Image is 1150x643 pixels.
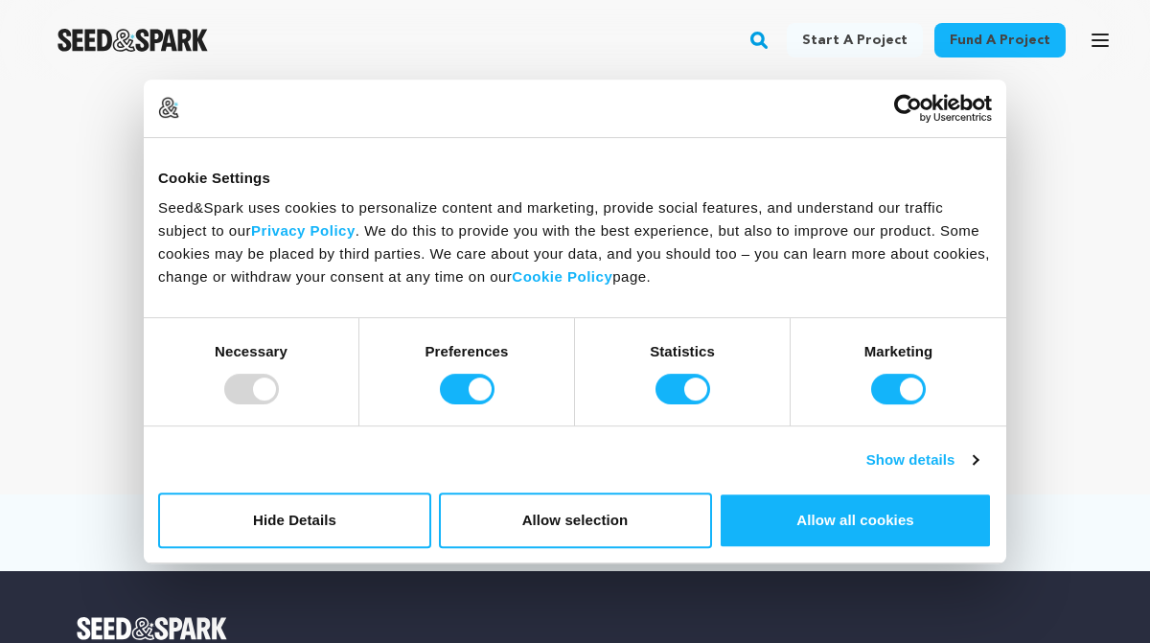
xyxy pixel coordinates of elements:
[158,97,179,118] img: logo
[866,448,977,471] a: Show details
[77,617,227,640] img: Seed&Spark Logo
[864,343,933,359] strong: Marketing
[934,23,1066,57] a: Fund a project
[439,493,712,548] button: Allow selection
[215,343,287,359] strong: Necessary
[251,222,356,239] a: Privacy Policy
[158,167,992,190] div: Cookie Settings
[512,268,612,285] a: Cookie Policy
[57,29,208,52] img: Seed&Spark Logo Dark Mode
[787,23,923,57] a: Start a project
[57,29,208,52] a: Seed&Spark Homepage
[824,94,992,123] a: Usercentrics Cookiebot - opens in a new window
[719,493,992,548] button: Allow all cookies
[158,493,431,548] button: Hide Details
[650,343,715,359] strong: Statistics
[158,196,992,288] div: Seed&Spark uses cookies to personalize content and marketing, provide social features, and unders...
[77,617,1073,640] a: Seed&Spark Homepage
[425,343,509,359] strong: Preferences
